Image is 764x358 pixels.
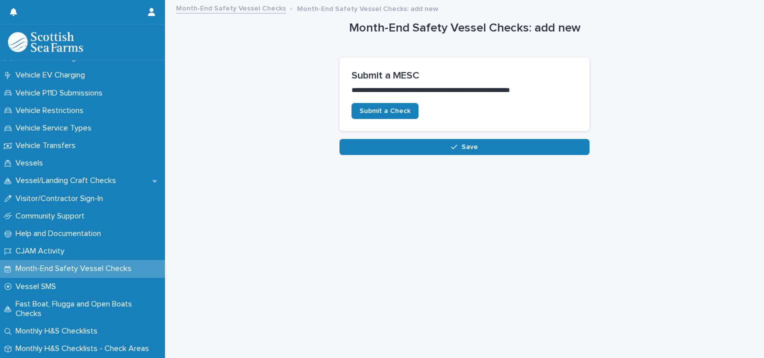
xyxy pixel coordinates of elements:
[351,69,577,81] h2: Submit a MESC
[339,21,589,35] h1: Month-End Safety Vessel Checks: add new
[8,32,83,52] img: bPIBxiqnSb2ggTQWdOVV
[11,158,51,168] p: Vessels
[11,106,91,115] p: Vehicle Restrictions
[11,282,64,291] p: Vessel SMS
[11,246,72,256] p: CJAM Activity
[176,2,286,13] a: Month-End Safety Vessel Checks
[11,70,93,80] p: Vehicle EV Charging
[11,176,124,185] p: Vessel/Landing Craft Checks
[11,264,139,273] p: Month-End Safety Vessel Checks
[11,229,109,238] p: Help and Documentation
[339,139,589,155] button: Save
[351,103,418,119] a: Submit a Check
[11,211,92,221] p: Community Support
[297,2,438,13] p: Month-End Safety Vessel Checks: add new
[359,107,410,114] span: Submit a Check
[11,326,105,336] p: Monthly H&S Checklists
[11,299,165,318] p: Fast Boat, Flugga and Open Boats Checks
[11,123,99,133] p: Vehicle Service Types
[461,143,478,150] span: Save
[11,344,157,353] p: Monthly H&S Checklists - Check Areas
[11,141,83,150] p: Vehicle Transfers
[11,194,111,203] p: Visitor/Contractor Sign-In
[11,88,110,98] p: Vehicle P11D Submissions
